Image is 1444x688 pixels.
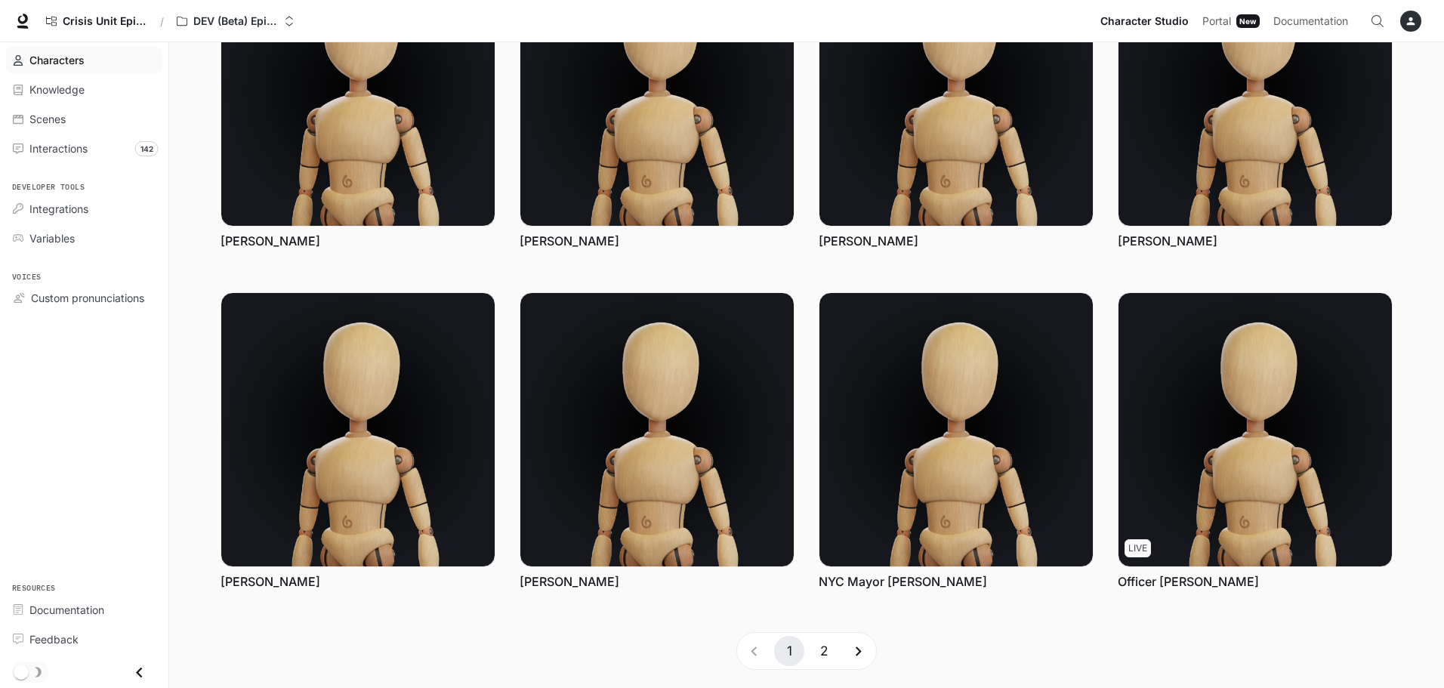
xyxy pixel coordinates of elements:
[819,233,918,249] a: [PERSON_NAME]
[29,631,79,647] span: Feedback
[29,201,88,217] span: Integrations
[221,573,320,590] a: [PERSON_NAME]
[1273,12,1348,31] span: Documentation
[14,663,29,680] span: Dark mode toggle
[1094,6,1195,36] a: Character Studio
[6,106,162,132] a: Scenes
[31,290,144,306] span: Custom pronunciations
[774,636,804,666] button: page 1
[736,632,877,670] nav: pagination navigation
[6,597,162,623] a: Documentation
[1100,12,1189,31] span: Character Studio
[154,14,170,29] div: /
[170,6,301,36] button: Open workspace menu
[29,140,88,156] span: Interactions
[520,573,619,590] a: [PERSON_NAME]
[1118,233,1217,249] a: [PERSON_NAME]
[520,293,794,566] img: Maria Dawson
[6,47,162,73] a: Characters
[819,293,1093,566] img: NYC Mayor Michael Lambert
[6,285,162,311] a: Custom pronunciations
[6,135,162,162] a: Interactions
[1202,12,1231,31] span: Portal
[193,15,278,28] p: DEV (Beta) Episode 1 - Crisis Unit
[844,636,874,666] button: Go to next page
[6,76,162,103] a: Knowledge
[135,141,159,156] span: 142
[1118,293,1392,566] img: Officer Garcia
[29,111,66,127] span: Scenes
[221,233,320,249] a: [PERSON_NAME]
[122,657,156,688] button: Close drawer
[221,293,495,566] img: Katherine Sullivan
[6,196,162,222] a: Integrations
[1267,6,1359,36] a: Documentation
[1118,573,1259,590] a: Officer [PERSON_NAME]
[29,602,104,618] span: Documentation
[6,626,162,653] a: Feedback
[1196,6,1266,36] a: PortalNew
[39,6,154,36] a: Crisis Unit Episode 1
[29,82,85,97] span: Knowledge
[6,225,162,251] a: Variables
[809,636,839,666] button: Go to page 2
[29,52,85,68] span: Characters
[1362,6,1393,36] button: Open Command Menu
[520,233,619,249] a: [PERSON_NAME]
[1236,14,1260,28] div: New
[29,230,75,246] span: Variables
[63,15,147,28] span: Crisis Unit Episode 1
[819,573,987,590] a: NYC Mayor [PERSON_NAME]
